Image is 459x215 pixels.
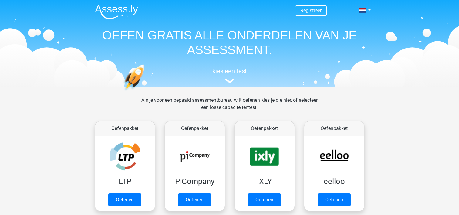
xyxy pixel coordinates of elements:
[90,67,369,84] a: kies een test
[300,8,322,13] a: Registreer
[90,67,369,75] h5: kies een test
[137,97,322,118] div: Als je voor een bepaald assessmentbureau wilt oefenen kies je die hier, of selecteer een losse ca...
[90,28,369,57] h1: OEFEN GRATIS ALLE ONDERDELEN VAN JE ASSESSMENT.
[318,193,351,206] a: Oefenen
[108,193,141,206] a: Oefenen
[225,79,234,83] img: assessment
[178,193,211,206] a: Oefenen
[123,64,168,119] img: oefenen
[248,193,281,206] a: Oefenen
[95,5,138,19] img: Assessly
